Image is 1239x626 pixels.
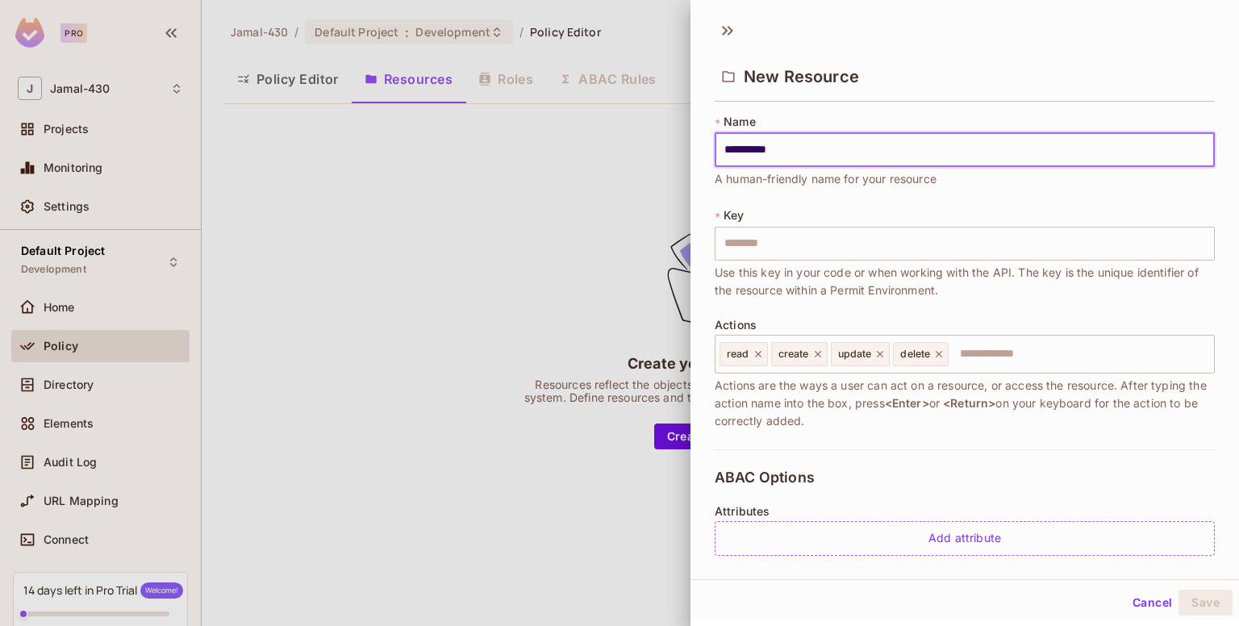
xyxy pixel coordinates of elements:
div: Add attribute [715,521,1215,556]
span: Actions [715,319,757,332]
span: Attributes [715,505,770,518]
span: A human-friendly name for your resource [715,170,937,188]
div: delete [893,342,949,366]
span: <Enter> [885,396,929,410]
span: Key [724,209,744,222]
button: Cancel [1126,590,1179,616]
span: New Resource [744,67,859,86]
span: Actions are the ways a user can act on a resource, or access the resource. After typing the actio... [715,377,1215,430]
button: Save [1179,590,1233,616]
span: Name [724,115,756,128]
span: ABAC Options [715,469,815,486]
div: create [771,342,828,366]
span: <Return> [943,396,995,410]
span: update [838,348,872,361]
span: read [727,348,749,361]
span: create [778,348,809,361]
span: Use this key in your code or when working with the API. The key is the unique identifier of the r... [715,264,1215,299]
span: delete [900,348,930,361]
div: read [720,342,768,366]
div: update [831,342,891,366]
